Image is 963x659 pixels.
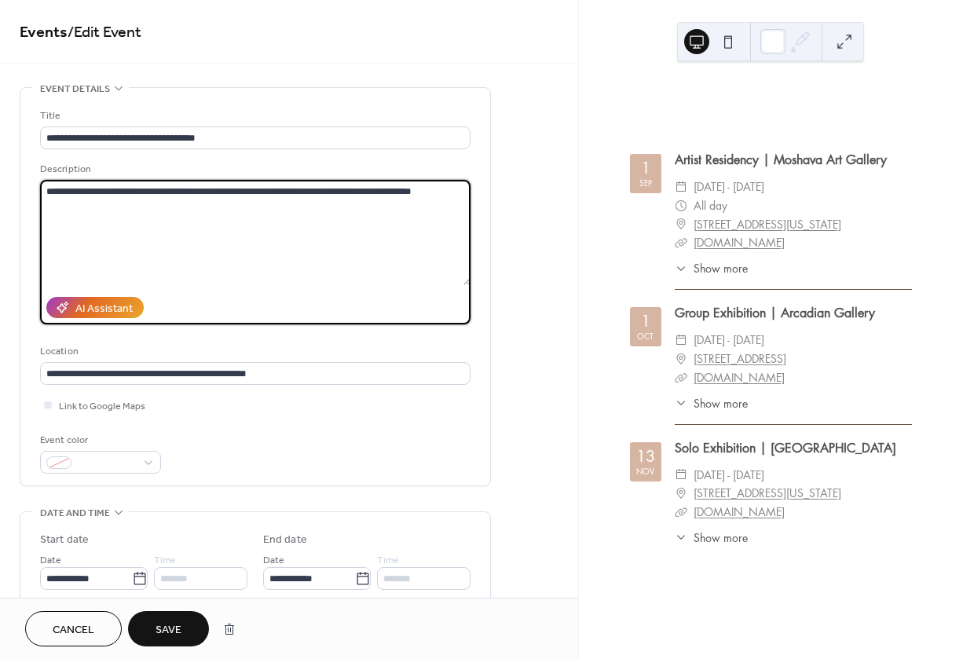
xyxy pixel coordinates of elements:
div: ​ [675,196,687,215]
div: ​ [675,529,687,546]
a: [STREET_ADDRESS][US_STATE] [694,215,841,234]
div: Description [40,161,467,178]
span: All day [694,196,727,215]
span: Date [40,552,61,569]
div: AI Assistant [75,301,133,317]
button: ​Show more [675,529,748,546]
div: 1 [641,313,650,329]
div: UPCOMING EVENTS [617,84,925,103]
div: Title [40,108,467,124]
a: [STREET_ADDRESS][US_STATE] [694,484,841,503]
div: Start date [40,532,89,548]
div: Location [40,343,467,360]
div: ​ [675,350,687,368]
div: ​ [675,233,687,252]
button: Cancel [25,611,122,646]
span: / Edit Event [68,17,141,48]
div: ​ [675,331,687,350]
div: ​ [675,395,687,412]
span: [DATE] - [DATE] [694,466,764,485]
a: [DOMAIN_NAME] [694,504,785,519]
span: Show more [694,395,748,412]
div: 1 [641,160,650,176]
span: Cancel [53,622,94,639]
span: Event details [40,81,110,97]
div: ​ [675,466,687,485]
a: [DOMAIN_NAME] [694,370,785,385]
span: Time [154,552,176,569]
span: Save [156,622,181,639]
a: Group Exhibition | Arcadian Gallery [675,305,875,321]
div: 13 [636,448,655,464]
a: Solo Exhibition | [GEOGRAPHIC_DATA] [675,440,896,456]
span: Time [377,552,399,569]
div: ​ [675,503,687,522]
a: Artist Residency | Moshava Art Gallery [675,152,887,168]
span: Link to Google Maps [59,398,145,415]
div: Sep [639,179,652,187]
div: ​ [675,368,687,387]
span: [DATE] - [DATE] [694,178,764,196]
span: Show more [694,529,748,546]
div: ​ [675,260,687,276]
div: Nov [636,467,654,475]
button: ​Show more [675,395,748,412]
span: Show more [694,260,748,276]
button: Save [128,611,209,646]
div: Oct [637,332,654,340]
span: Date [263,552,284,569]
a: Events [20,17,68,48]
button: AI Assistant [46,297,144,318]
div: Event color [40,432,158,448]
a: [DOMAIN_NAME] [694,235,785,250]
a: [STREET_ADDRESS] [694,350,786,368]
span: [DATE] - [DATE] [694,331,764,350]
div: ​ [675,484,687,503]
div: End date [263,532,307,548]
button: ​Show more [675,260,748,276]
div: ​ [675,215,687,234]
div: ​ [675,178,687,196]
span: Date and time [40,505,110,522]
